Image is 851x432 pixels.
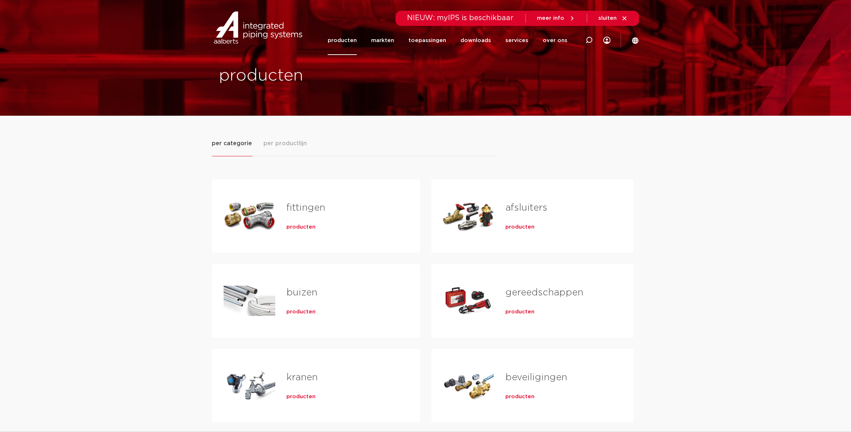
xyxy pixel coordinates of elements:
[287,224,316,231] a: producten
[505,288,583,297] a: gereedschappen
[287,308,316,316] a: producten
[505,308,534,316] a: producten
[505,224,534,231] a: producten
[505,203,547,212] a: afsluiters
[460,26,491,55] a: downloads
[328,26,357,55] a: producten
[371,26,394,55] a: markten
[407,14,514,22] span: NIEUW: myIPS is beschikbaar
[505,373,567,382] a: beveiligingen
[505,26,528,55] a: services
[543,26,567,55] a: over ons
[537,15,575,22] a: meer info
[408,26,446,55] a: toepassingen
[603,26,611,55] div: my IPS
[287,373,318,382] a: kranen
[328,26,567,55] nav: Menu
[212,139,252,148] span: per categorie
[599,15,617,21] span: sluiten
[287,393,316,400] a: producten
[287,203,326,212] a: fittingen
[537,15,565,21] span: meer info
[599,15,628,22] a: sluiten
[219,64,422,87] h1: producten
[264,139,307,148] span: per productlijn
[287,288,318,297] a: buizen
[505,393,534,400] a: producten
